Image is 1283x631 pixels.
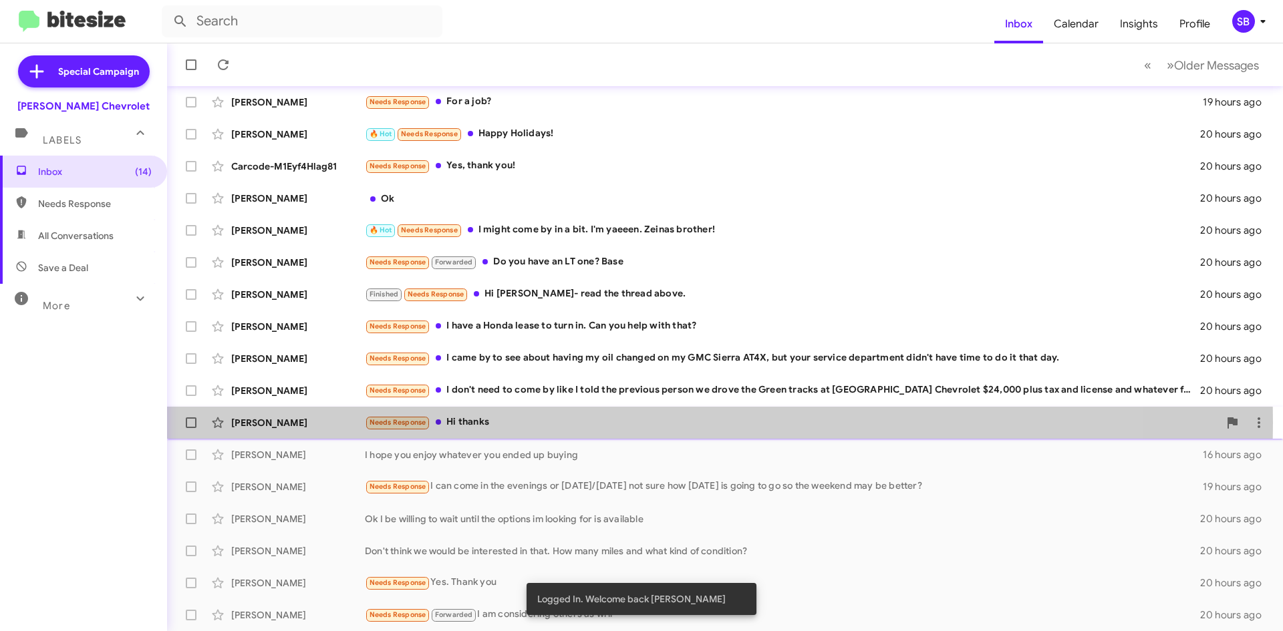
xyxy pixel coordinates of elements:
span: Finished [370,290,399,298]
div: 20 hours ago [1200,320,1272,333]
div: [PERSON_NAME] [231,384,365,397]
input: Search [162,5,442,37]
div: 20 hours ago [1200,288,1272,301]
span: Inbox [38,165,152,178]
span: Needs Response [370,354,426,363]
div: [PERSON_NAME] [231,448,365,461]
span: 🔥 Hot [370,130,392,138]
div: [PERSON_NAME] [231,128,365,141]
div: I hope you enjoy whatever you ended up buying [365,448,1203,461]
span: « [1144,57,1151,73]
div: I can come in the evenings or [DATE]/[DATE] not sure how [DATE] is going to go so the weekend may... [365,479,1203,494]
div: 20 hours ago [1200,384,1272,397]
span: Needs Response [370,418,426,427]
div: 20 hours ago [1200,192,1272,205]
span: Needs Response [370,482,426,491]
span: Labels [43,134,82,146]
nav: Page navigation example [1137,51,1267,79]
div: 20 hours ago [1200,576,1272,590]
div: 20 hours ago [1200,512,1272,525]
button: Next [1159,51,1267,79]
div: 19 hours ago [1203,480,1272,493]
a: Inbox [994,5,1043,43]
div: [PERSON_NAME] [231,544,365,558]
span: Needs Response [370,322,426,331]
div: Happy Holidays! [365,126,1200,142]
span: Forwarded [432,609,476,622]
div: 20 hours ago [1200,160,1272,173]
span: More [43,300,70,312]
div: Ok I be willing to wait until the options im looking for is available [365,512,1200,525]
span: Save a Deal [38,261,88,274]
span: Needs Response [38,197,152,210]
span: Needs Response [401,130,458,138]
div: [PERSON_NAME] [231,320,365,333]
div: [PERSON_NAME] [231,288,365,301]
div: For a job? [365,94,1203,110]
span: Needs Response [370,97,426,106]
div: I have a Honda lease to turn in. Can you help with that? [365,319,1200,334]
div: Yes. Thank you [365,575,1200,590]
div: Yes, thank you! [365,158,1200,174]
div: Hi thanks [365,415,1219,430]
span: Special Campaign [58,65,139,78]
div: 20 hours ago [1200,352,1272,365]
div: 20 hours ago [1200,128,1272,141]
a: Insights [1109,5,1169,43]
span: Needs Response [370,386,426,395]
div: [PERSON_NAME] [231,608,365,622]
div: Carcode-M1Eyf4Hlag81 [231,160,365,173]
div: 16 hours ago [1203,448,1272,461]
span: 🔥 Hot [370,226,392,234]
span: Needs Response [408,290,464,298]
span: Needs Response [370,578,426,587]
div: [PERSON_NAME] [231,576,365,590]
span: Needs Response [370,162,426,170]
div: Do you have an LT one? Base [365,254,1200,270]
span: Needs Response [401,226,458,234]
div: I am considering others as wrll [365,607,1200,622]
div: I don't need to come by like I told the previous person we drove the Green tracks at [GEOGRAPHIC_... [365,383,1200,398]
div: Don't think we would be interested in that. How many miles and what kind of condition? [365,544,1200,558]
button: SB [1221,10,1268,33]
div: 20 hours ago [1200,224,1272,237]
div: 20 hours ago [1200,256,1272,269]
div: I came by to see about having my oil changed on my GMC Sierra AT4X, but your service department d... [365,351,1200,366]
div: [PERSON_NAME] [231,95,365,109]
div: SB [1232,10,1255,33]
span: Needs Response [370,258,426,266]
div: [PERSON_NAME] [231,256,365,269]
a: Special Campaign [18,55,150,87]
span: Logged In. Welcome back [PERSON_NAME] [537,592,726,606]
div: 20 hours ago [1200,608,1272,622]
div: [PERSON_NAME] [231,192,365,205]
div: [PERSON_NAME] Chevrolet [17,99,150,113]
div: 20 hours ago [1200,544,1272,558]
div: [PERSON_NAME] [231,480,365,493]
a: Profile [1169,5,1221,43]
span: » [1167,57,1174,73]
div: Hi [PERSON_NAME]- read the thread above. [365,286,1200,302]
div: 19 hours ago [1203,95,1272,109]
div: Ok [365,192,1200,205]
a: Calendar [1043,5,1109,43]
div: [PERSON_NAME] [231,224,365,237]
div: [PERSON_NAME] [231,416,365,429]
div: I might come by in a bit. I'm yaeeen. Zeinas brother! [365,222,1200,238]
div: [PERSON_NAME] [231,352,365,365]
div: [PERSON_NAME] [231,512,365,525]
span: All Conversations [38,229,114,242]
button: Previous [1136,51,1159,79]
span: Older Messages [1174,58,1259,73]
span: Needs Response [370,610,426,619]
span: (14) [135,165,152,178]
span: Forwarded [432,256,476,269]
